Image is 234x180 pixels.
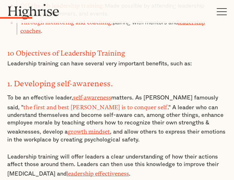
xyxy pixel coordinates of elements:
a: self-awareness [73,94,111,98]
a: growth mindset [68,128,110,132]
strong: the first and best [PERSON_NAME] is to conquer self [23,104,167,108]
li: pairing with mentors and . [17,17,227,35]
img: Highrise logo [7,4,60,19]
p: Leadership training can have several very important benefits, such as: [7,60,227,68]
h2: 10 Objectives of Leadership Training [7,47,227,56]
p: To be an effective leader, matters. As [PERSON_NAME] famously said, " ." A leader who can underst... [7,93,227,144]
a: leadership effectiveness [66,170,129,174]
strong: 1. Developing self-awareness. [7,79,113,84]
p: Leadership training will offer leaders a clear understanding of how their actions affect those ar... [7,153,227,178]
